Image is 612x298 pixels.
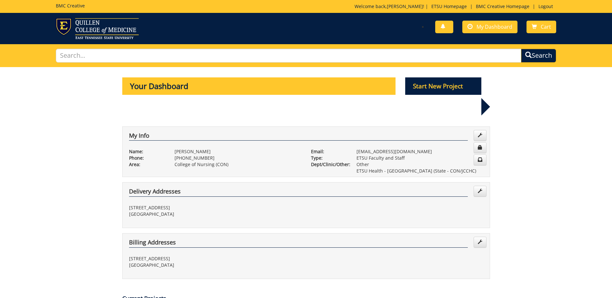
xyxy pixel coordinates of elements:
[175,155,301,161] p: [PHONE_NUMBER]
[541,23,551,30] span: Cart
[356,148,483,155] p: [EMAIL_ADDRESS][DOMAIN_NAME]
[311,148,347,155] p: Email:
[356,168,483,174] p: ETSU Health - [GEOGRAPHIC_DATA] (State - CON/JCCHC)
[56,18,139,39] img: ETSU logo
[405,77,481,95] p: Start New Project
[129,155,165,161] p: Phone:
[527,21,556,33] a: Cart
[311,161,347,168] p: Dept/Clinic/Other:
[387,3,423,9] a: [PERSON_NAME]
[521,49,556,63] button: Search
[175,148,301,155] p: [PERSON_NAME]
[129,262,301,268] p: [GEOGRAPHIC_DATA]
[473,3,533,9] a: BMC Creative Homepage
[355,3,556,10] p: Welcome back, ! | | |
[122,77,396,95] p: Your Dashboard
[129,239,468,248] h4: Billing Addresses
[474,186,487,197] a: Edit Addresses
[129,204,301,211] p: [STREET_ADDRESS]
[129,211,301,217] p: [GEOGRAPHIC_DATA]
[474,142,487,153] a: Change Password
[129,188,468,197] h4: Delivery Addresses
[474,130,487,141] a: Edit Info
[474,237,487,248] a: Edit Addresses
[56,49,521,63] input: Search...
[356,155,483,161] p: ETSU Faculty and Staff
[129,161,165,168] p: Area:
[56,3,85,8] h5: BMC Creative
[477,23,512,30] span: My Dashboard
[356,161,483,168] p: Other
[462,21,517,33] a: My Dashboard
[474,154,487,165] a: Change Communication Preferences
[405,84,481,90] a: Start New Project
[129,148,165,155] p: Name:
[428,3,470,9] a: ETSU Homepage
[129,255,301,262] p: [STREET_ADDRESS]
[129,133,468,141] h4: My Info
[311,155,347,161] p: Type:
[175,161,301,168] p: College of Nursing (CON)
[535,3,556,9] a: Logout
